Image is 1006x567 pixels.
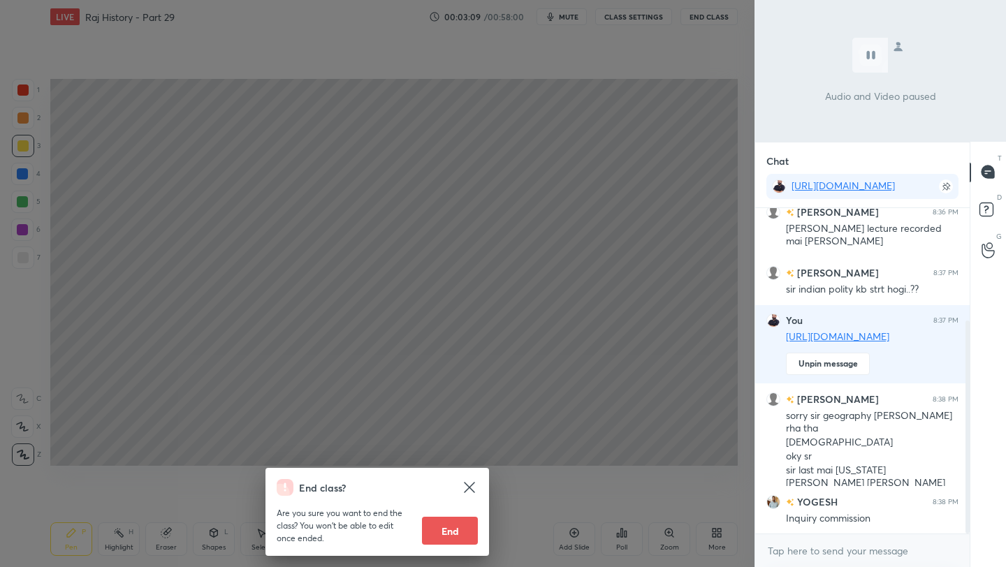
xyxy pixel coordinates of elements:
[933,497,958,506] div: 8:38 PM
[933,207,958,216] div: 8:36 PM
[786,353,870,375] button: Unpin message
[792,179,895,192] a: [URL][DOMAIN_NAME]
[786,270,794,277] img: no-rating-badge.077c3623.svg
[786,512,958,526] div: Inquiry commission
[794,205,879,219] h6: [PERSON_NAME]
[786,464,958,503] div: sir last mai [US_STATE] [PERSON_NAME] [PERSON_NAME] kaam aa gya tha
[794,392,879,406] h6: [PERSON_NAME]
[786,499,794,506] img: no-rating-badge.077c3623.svg
[766,314,780,327] img: 2e1776e2a17a458f8f2ae63657c11f57.jpg
[786,330,889,343] a: [URL][DOMAIN_NAME]
[786,222,958,249] div: [PERSON_NAME] lecture recorded mai [PERSON_NAME]
[997,192,1002,202] p: D
[825,89,936,103] p: Audio and Video paused
[794,265,879,280] h6: [PERSON_NAME]
[755,208,970,534] div: grid
[786,450,958,464] div: oky sr
[786,409,958,436] div: sorry sir geography [PERSON_NAME] rha tha
[786,314,803,327] h6: You
[422,517,478,545] button: End
[766,494,780,508] img: 47d3e99d6df94c06a17ff38a68fbffd0.jpg
[766,205,780,219] img: default.png
[786,283,958,297] div: sir indian polity kb strt hogi..??
[786,209,794,216] img: no-rating-badge.077c3623.svg
[998,153,1002,163] p: T
[755,142,800,179] p: Chat
[766,265,780,279] img: default.png
[933,395,958,403] div: 8:38 PM
[933,268,958,277] div: 8:37 PM
[996,231,1002,242] p: G
[766,392,780,406] img: default.png
[786,396,794,404] img: no-rating-badge.077c3623.svg
[277,507,411,545] p: Are you sure you want to end the class? You won’t be able to edit once ended.
[299,480,346,495] h4: End class?
[933,316,958,325] div: 8:37 PM
[794,494,838,509] h6: YOGESH
[786,436,958,450] div: [DEMOGRAPHIC_DATA]
[772,179,786,193] img: 2e1776e2a17a458f8f2ae63657c11f57.jpg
